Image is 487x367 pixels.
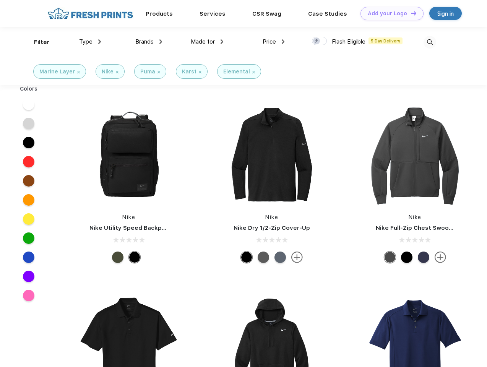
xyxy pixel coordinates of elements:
div: Marine Layer [39,68,75,76]
span: Brands [135,38,154,45]
img: dropdown.png [282,39,284,44]
span: Flash Eligible [332,38,365,45]
a: Nike [122,214,135,220]
a: Nike [409,214,422,220]
img: fo%20logo%202.webp [45,7,135,20]
div: Karst [182,68,196,76]
div: Black [129,252,140,263]
img: filter_cancel.svg [252,71,255,73]
img: func=resize&h=266 [221,104,323,206]
div: Black [241,252,252,263]
div: Elemental [223,68,250,76]
a: Sign in [429,7,462,20]
img: more.svg [435,252,446,263]
div: Sign in [437,9,454,18]
img: filter_cancel.svg [116,71,119,73]
img: dropdown.png [159,39,162,44]
div: Black Heather [258,252,269,263]
img: func=resize&h=266 [364,104,466,206]
img: more.svg [291,252,303,263]
span: Price [263,38,276,45]
a: Products [146,10,173,17]
a: Services [200,10,226,17]
a: Nike Dry 1/2-Zip Cover-Up [234,224,310,231]
img: dropdown.png [98,39,101,44]
img: filter_cancel.svg [199,71,201,73]
span: Made for [191,38,215,45]
img: func=resize&h=266 [78,104,180,206]
div: Cargo Khaki [112,252,123,263]
div: Nike [102,68,114,76]
div: Navy Heather [274,252,286,263]
div: Anthracite [384,252,396,263]
div: Puma [140,68,155,76]
img: filter_cancel.svg [77,71,80,73]
a: CSR Swag [252,10,281,17]
a: Nike Full-Zip Chest Swoosh Jacket [376,224,477,231]
div: Colors [14,85,44,93]
img: dropdown.png [221,39,223,44]
a: Nike Utility Speed Backpack [89,224,172,231]
span: 5 Day Delivery [368,37,403,44]
div: Filter [34,38,50,47]
div: Midnight Navy [418,252,429,263]
span: Type [79,38,93,45]
div: Black [401,252,412,263]
div: Add your Logo [368,10,407,17]
img: DT [411,11,416,15]
img: filter_cancel.svg [157,71,160,73]
a: Nike [265,214,278,220]
img: desktop_search.svg [424,36,436,49]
